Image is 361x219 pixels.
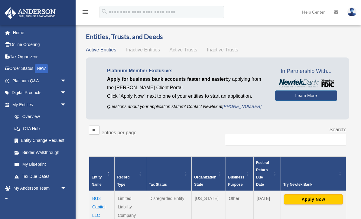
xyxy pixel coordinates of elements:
img: Anderson Advisors Platinum Portal [3,7,57,19]
a: My Entitiesarrow_drop_down [4,99,73,111]
a: Order StatusNEW [4,63,76,75]
a: Entity Change Request [8,135,73,147]
th: Federal Return Due Date: Activate to sort [253,156,281,191]
a: menu [82,11,89,16]
img: User Pic [347,8,356,16]
th: Record Type: Activate to sort [115,156,146,191]
div: NEW [35,64,48,73]
th: Business Purpose: Activate to sort [226,156,253,191]
th: Tax Status: Activate to sort [146,156,192,191]
span: In Partnership With... [275,67,337,76]
span: Business Purpose [228,175,244,187]
a: Tax Due Dates [8,170,73,182]
p: Platinum Member Exclusive: [107,67,266,75]
button: Apply Now [284,194,343,204]
a: Digital Productsarrow_drop_down [4,87,76,99]
span: arrow_drop_down [60,75,73,87]
label: Search: [330,127,346,132]
a: Learn More [275,90,337,101]
a: Home [4,27,76,39]
label: entries per page [102,130,137,135]
span: arrow_drop_down [60,194,73,207]
span: Apply for business bank accounts faster and easier [107,77,226,82]
h3: Entities, Trusts, and Deeds [86,32,349,41]
a: My Documentsarrow_drop_down [4,194,76,206]
a: Platinum Q&Aarrow_drop_down [4,75,76,87]
span: arrow_drop_down [60,182,73,195]
a: CTA Hub [8,123,73,135]
a: [PHONE_NUMBER] [223,104,262,109]
span: Record Type [117,175,129,187]
p: by applying from the [PERSON_NAME] Client Portal. [107,75,266,92]
span: arrow_drop_down [60,87,73,99]
p: Click "Apply Now" next to one of your entities to start an application. [107,92,266,100]
span: arrow_drop_down [60,99,73,111]
th: Organization State: Activate to sort [192,156,226,191]
span: Active Entities [86,47,116,52]
span: Inactive Trusts [207,47,238,52]
th: Entity Name: Activate to invert sorting [89,156,115,191]
img: NewtekBankLogoSM.png [278,79,334,87]
a: My Anderson Teamarrow_drop_down [4,182,76,194]
a: My Blueprint [8,159,73,171]
div: Try Newtek Bank [283,181,337,188]
th: Try Newtek Bank : Activate to sort [281,156,346,191]
a: Online Ordering [4,39,76,51]
span: Entity Name [92,175,102,187]
p: Questions about your application status? Contact Newtek at [107,103,266,110]
span: Tax Status [149,182,167,187]
span: Inactive Entities [126,47,160,52]
a: Overview [8,111,70,123]
a: Tax Organizers [4,51,76,63]
span: Organization State [194,175,216,187]
a: Binder Walkthrough [8,146,73,159]
span: Federal Return Due Date [256,161,269,187]
i: menu [82,8,89,16]
i: search [101,8,108,15]
span: Active Trusts [170,47,197,52]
